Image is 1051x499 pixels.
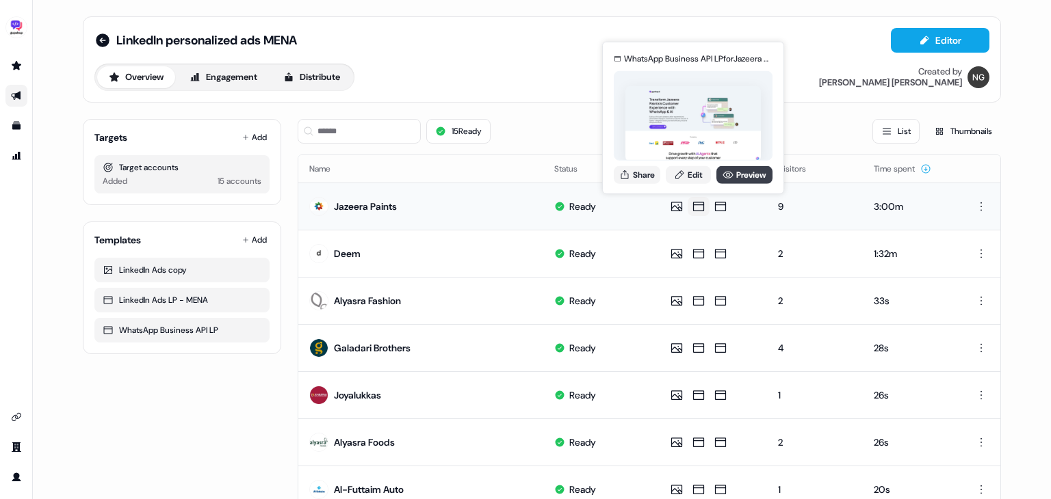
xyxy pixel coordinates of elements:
div: Ready [569,294,596,308]
button: List [872,119,920,144]
div: Templates [94,233,141,247]
div: 2 [778,435,852,449]
div: 28s [874,341,945,355]
div: WhatsApp Business API LP [103,323,261,337]
div: Ready [569,388,596,402]
div: 1 [778,483,852,496]
div: Deem [334,247,361,260]
button: Name [309,157,347,181]
button: Time spent [874,157,931,181]
a: Go to templates [5,115,27,137]
button: Add [239,128,270,147]
a: Go to prospects [5,55,27,77]
div: 33s [874,294,945,308]
button: Editor [891,28,989,53]
img: Nikunj [968,66,989,88]
div: 20s [874,483,945,496]
div: Ready [569,341,596,355]
div: Jazeera Paints [334,200,397,213]
div: Added [103,174,127,188]
button: Share [614,165,660,183]
div: Alyasra Foods [334,435,395,449]
a: Go to team [5,436,27,458]
div: 15 accounts [218,174,261,188]
div: 3:00m [874,200,945,213]
button: Add [239,230,270,249]
a: Go to outbound experience [5,85,27,107]
button: Engagement [178,66,269,88]
div: 1:32m [874,247,945,260]
div: Ready [569,200,596,213]
a: Edit [666,165,711,183]
div: WhatsApp Business API LP for Jazeera Paints [624,52,773,66]
a: Editor [891,35,989,49]
div: 2 [778,294,852,308]
img: asset preview [625,85,761,161]
span: LinkedIn personalized ads MENA [116,32,297,49]
div: Joyalukkas [334,388,381,402]
div: Al-Futtaim Auto [334,483,404,496]
div: 1 [778,388,852,402]
div: Ready [569,435,596,449]
div: Created by [918,66,962,77]
div: 26s [874,388,945,402]
div: Target accounts [103,161,261,174]
div: 4 [778,341,852,355]
div: 2 [778,247,852,260]
button: Visitors [778,157,822,181]
div: Ready [569,247,596,260]
div: LinkedIn Ads LP - MENA [103,293,261,307]
a: Go to profile [5,466,27,488]
button: Status [554,157,594,181]
button: Distribute [272,66,352,88]
a: Preview [716,165,773,183]
div: Targets [94,131,127,144]
div: 9 [778,200,852,213]
div: Galadari Brothers [334,341,411,355]
div: Alyasra Fashion [334,294,401,308]
button: Thumbnails [925,119,1001,144]
a: Go to attribution [5,145,27,167]
button: 15Ready [426,119,491,144]
div: LinkedIn Ads copy [103,263,261,277]
div: 26s [874,435,945,449]
a: Go to integrations [5,406,27,428]
div: [PERSON_NAME] [PERSON_NAME] [819,77,962,88]
div: Ready [569,483,596,496]
button: Overview [97,66,175,88]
